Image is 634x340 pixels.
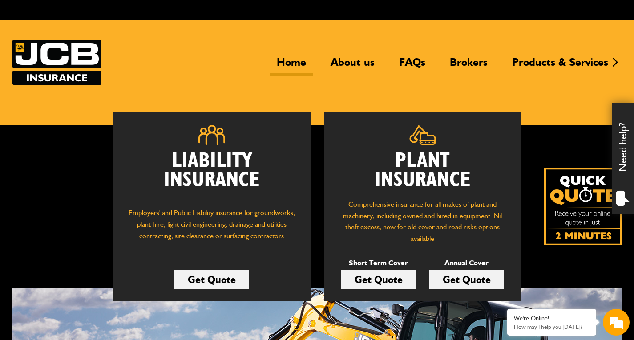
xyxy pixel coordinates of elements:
p: Annual Cover [429,257,504,269]
a: Get Quote [174,270,249,289]
div: Need help? [612,103,634,214]
p: Comprehensive insurance for all makes of plant and machinery, including owned and hired in equipm... [337,199,508,244]
p: How may I help you today? [514,324,590,330]
p: Employers' and Public Liability insurance for groundworks, plant hire, light civil engineering, d... [126,207,297,250]
a: Products & Services [505,56,615,76]
a: Get your insurance quote isn just 2-minutes [544,168,622,245]
a: About us [324,56,381,76]
a: JCB Insurance Services [12,40,101,85]
a: Get Quote [341,270,416,289]
h2: Plant Insurance [337,152,508,190]
a: Brokers [443,56,494,76]
a: Get Quote [429,270,504,289]
p: Short Term Cover [341,257,416,269]
h2: Liability Insurance [126,152,297,199]
a: FAQs [392,56,432,76]
a: Home [270,56,313,76]
img: Quick Quote [544,168,622,245]
img: JCB Insurance Services logo [12,40,101,85]
div: We're Online! [514,315,590,322]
